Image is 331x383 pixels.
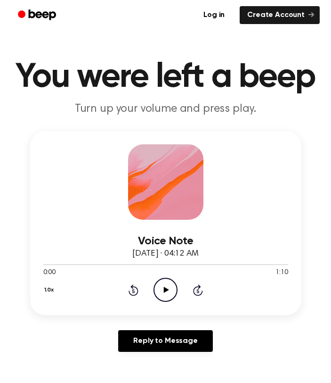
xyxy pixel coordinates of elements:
[43,235,288,248] h3: Voice Note
[275,268,288,278] span: 1:10
[118,330,212,352] a: Reply to Message
[11,60,320,94] h1: You were left a beep
[11,6,65,25] a: Beep
[240,6,320,24] a: Create Account
[43,282,57,298] button: 1.0x
[11,102,320,116] p: Turn up your volume and press play.
[194,4,234,26] a: Log in
[43,268,56,278] span: 0:00
[132,250,198,258] span: [DATE] · 04:12 AM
